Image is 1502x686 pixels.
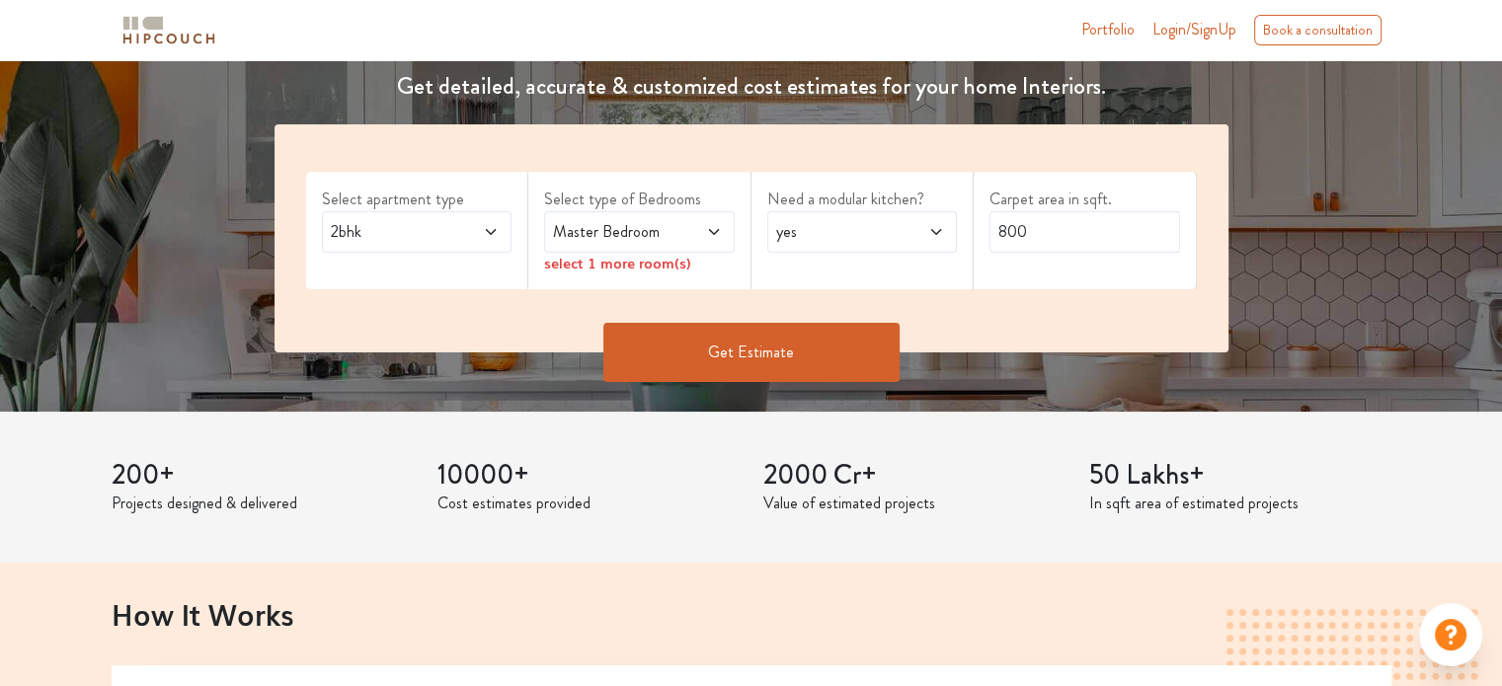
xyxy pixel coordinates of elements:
h3: 10000+ [437,459,740,493]
h4: Get detailed, accurate & customized cost estimates for your home Interiors. [263,72,1240,101]
span: yes [772,220,902,244]
label: Select type of Bedrooms [544,188,735,211]
input: Enter area sqft [989,211,1180,253]
h3: 200+ [112,459,414,493]
span: logo-horizontal.svg [119,8,218,52]
h2: How It Works [112,597,1391,631]
button: Get Estimate [603,323,900,382]
span: 2bhk [327,220,456,244]
a: Portfolio [1081,18,1135,41]
h3: 2000 Cr+ [763,459,1066,493]
p: Value of estimated projects [763,492,1066,515]
div: Book a consultation [1254,15,1382,45]
div: select 1 more room(s) [544,253,735,273]
span: Master Bedroom [549,220,678,244]
label: Carpet area in sqft. [989,188,1180,211]
label: Select apartment type [322,188,513,211]
p: Projects designed & delivered [112,492,414,515]
label: Need a modular kitchen? [767,188,958,211]
img: logo-horizontal.svg [119,13,218,47]
p: Cost estimates provided [437,492,740,515]
h3: 50 Lakhs+ [1089,459,1391,493]
p: In sqft area of estimated projects [1089,492,1391,515]
span: Login/SignUp [1152,18,1236,40]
